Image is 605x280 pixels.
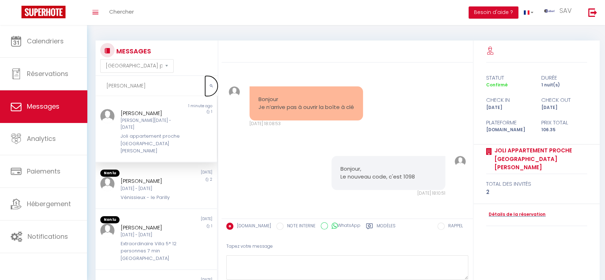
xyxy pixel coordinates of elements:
span: Non lu [100,216,120,223]
label: [DOMAIN_NAME] [233,223,271,231]
div: [DATE] 18:10:51 [331,190,445,197]
label: Modèles [377,223,396,232]
div: 1 minute ago [156,103,217,109]
span: 1 [211,223,212,229]
img: ... [100,177,115,191]
div: Joli appartement proche [GEOGRAPHIC_DATA][PERSON_NAME] [121,133,182,155]
div: check out [537,96,592,104]
span: 1 [211,109,212,114]
img: Super Booking [21,6,66,18]
a: Joli appartement proche [GEOGRAPHIC_DATA][PERSON_NAME] [492,146,587,172]
img: ... [100,223,115,238]
img: ... [544,9,555,13]
span: Chercher [109,8,134,15]
pre: Bonjour Je n’arrive pas à ouvrir la boîte à clé [258,95,354,111]
input: Rechercher un mot clé [96,76,218,96]
img: ... [100,109,115,123]
div: Prix total [537,118,592,127]
span: Paiements [27,167,60,176]
span: Analytics [27,134,56,143]
div: [PERSON_NAME] [121,177,182,185]
div: [DOMAIN_NAME] [481,127,537,133]
h3: MESSAGES [115,43,151,59]
span: Confirmé [486,82,508,88]
div: [PERSON_NAME] [121,223,182,232]
div: 106.35 [537,127,592,133]
img: ... [229,86,240,98]
div: [DATE] [537,104,592,111]
div: statut [481,73,537,82]
div: Extraordinaire Villa 5* 12 personnes 7 min [GEOGRAPHIC_DATA] [121,240,182,262]
div: Tapez votre message [226,238,468,255]
span: Hébergement [27,199,71,208]
span: Calendriers [27,37,64,46]
label: NOTE INTERNE [284,223,315,231]
span: Non lu [100,170,120,177]
div: [DATE] [156,170,217,177]
pre: Bonjour, Le nouveau code, c'est 1098 [340,165,436,181]
label: WhatsApp [328,222,360,230]
label: RAPPEL [445,223,463,231]
div: Vénissieux - le Parilly [121,194,182,201]
div: check in [481,96,537,104]
span: SAV [560,6,572,15]
button: Besoin d'aide ? [469,6,518,19]
div: Plateforme [481,118,537,127]
div: total des invités [486,180,587,188]
div: [DATE] [156,216,217,223]
span: Réservations [27,69,68,78]
img: ... [455,156,466,167]
div: [PERSON_NAME] [121,109,182,118]
span: 2 [210,177,212,182]
div: 2 [486,188,587,196]
span: Messages [27,102,59,111]
a: Détails de la réservation [486,211,546,218]
div: [DATE] 18:08:53 [250,120,363,127]
div: [PERSON_NAME][DATE] - [DATE] [121,117,182,131]
div: [DATE] - [DATE] [121,232,182,238]
img: logout [588,8,597,17]
div: [DATE] - [DATE] [121,185,182,192]
div: 1 nuit(s) [537,82,592,89]
div: [DATE] [481,104,537,111]
div: durée [537,73,592,82]
span: Notifications [28,232,68,241]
